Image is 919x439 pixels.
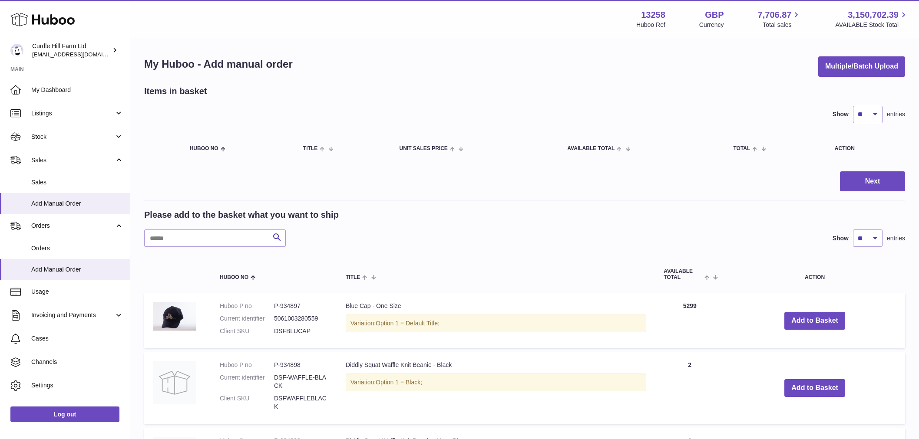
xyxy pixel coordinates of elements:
[31,109,114,118] span: Listings
[758,9,802,29] a: 7,706.87 Total sales
[220,302,274,310] dt: Huboo P no
[758,9,792,21] span: 7,706.87
[220,327,274,335] dt: Client SKU
[833,234,849,242] label: Show
[641,9,665,21] strong: 13258
[31,86,123,94] span: My Dashboard
[636,21,665,29] div: Huboo Ref
[31,244,123,252] span: Orders
[763,21,801,29] span: Total sales
[848,9,899,21] span: 3,150,702.39
[31,311,114,319] span: Invoicing and Payments
[31,265,123,274] span: Add Manual Order
[31,156,114,164] span: Sales
[31,358,123,366] span: Channels
[274,373,328,390] dd: DSF-WAFFLE-BLACK
[144,209,339,221] h2: Please add to the basket what you want to ship
[346,315,646,332] div: Variation:
[733,146,750,151] span: Total
[835,9,909,29] a: 3,150,702.39 AVAILABLE Stock Total
[220,373,274,390] dt: Current identifier
[31,288,123,296] span: Usage
[153,361,196,404] img: Diddly Squat Waffle Knit Beanie - Black
[346,275,360,280] span: Title
[337,293,655,348] td: Blue Cap - One Size
[31,200,123,208] span: Add Manual Order
[10,406,119,422] a: Log out
[31,178,123,187] span: Sales
[376,379,422,386] span: Option 1 = Black;
[835,146,896,151] div: Action
[655,352,724,423] td: 2
[31,222,114,230] span: Orders
[399,146,447,151] span: Unit Sales Price
[833,110,849,118] label: Show
[699,21,724,29] div: Currency
[655,293,724,348] td: 5299
[32,51,128,58] span: [EMAIL_ADDRESS][DOMAIN_NAME]
[31,334,123,343] span: Cases
[144,85,207,97] h2: Items in basket
[274,315,328,323] dd: 5061003280559
[274,327,328,335] dd: DSFBLUCAP
[220,394,274,411] dt: Client SKU
[784,312,845,330] button: Add to Basket
[705,9,724,21] strong: GBP
[840,171,905,192] button: Next
[818,56,905,77] button: Multiple/Batch Upload
[887,110,905,118] span: entries
[220,275,248,280] span: Huboo no
[10,44,23,57] img: internalAdmin-13258@internal.huboo.com
[567,146,615,151] span: AVAILABLE Total
[337,352,655,423] td: Diddly Squat Waffle Knit Beanie - Black
[274,361,328,369] dd: P-934898
[190,146,218,151] span: Huboo no
[664,269,702,280] span: AVAILABLE Total
[376,320,440,327] span: Option 1 = Default Title;
[835,21,909,29] span: AVAILABLE Stock Total
[220,315,274,323] dt: Current identifier
[274,394,328,411] dd: DSFWAFFLEBLACK
[144,57,293,71] h1: My Huboo - Add manual order
[31,381,123,390] span: Settings
[32,42,110,59] div: Curdle Hill Farm Ltd
[784,379,845,397] button: Add to Basket
[274,302,328,310] dd: P-934897
[303,146,317,151] span: Title
[346,373,646,391] div: Variation:
[724,260,905,288] th: Action
[887,234,905,242] span: entries
[31,133,114,141] span: Stock
[153,302,196,331] img: Blue Cap - One Size
[220,361,274,369] dt: Huboo P no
